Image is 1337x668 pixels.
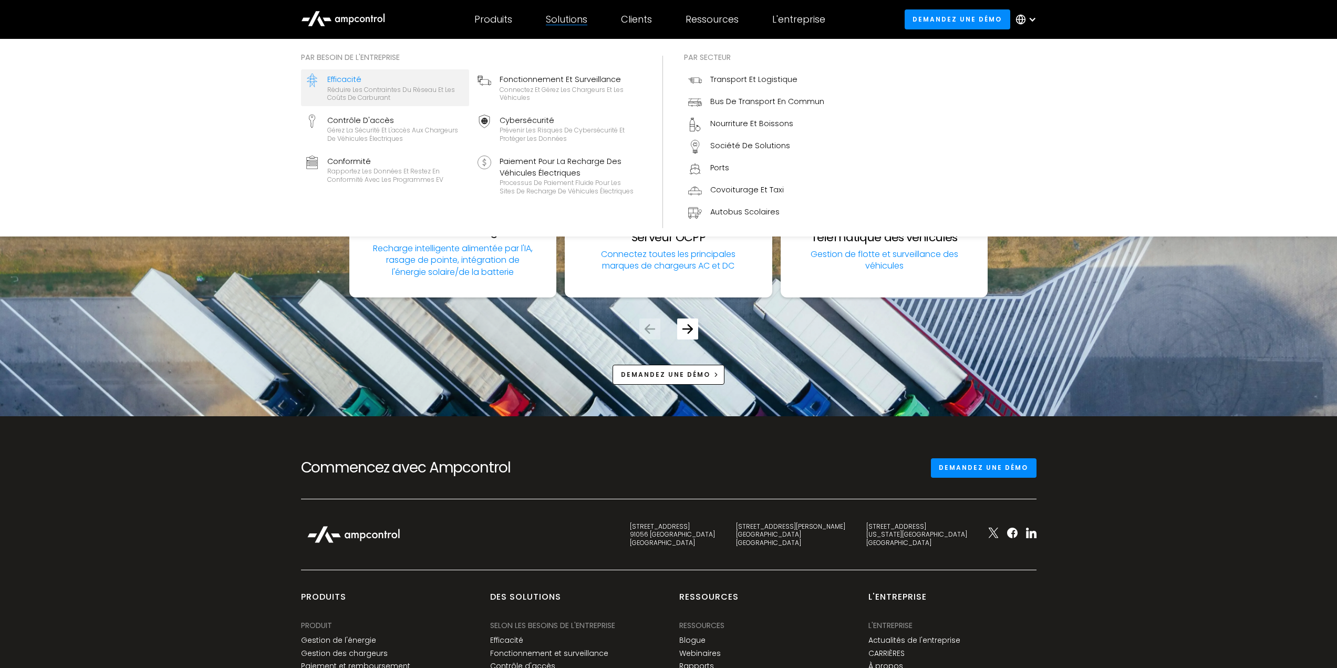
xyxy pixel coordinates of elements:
div: L'entreprise [772,14,825,25]
a: Bus de transport en commun [684,91,828,114]
h3: Serveur OCPP [631,231,705,244]
div: Next slide [677,318,698,340]
div: Cybersécurité [500,115,637,126]
div: Fonctionnement et surveillance [500,74,637,85]
div: Solutions [546,14,587,25]
div: Société de solutions [710,140,790,151]
a: Covoiturage et taxi [684,180,828,202]
a: Demandez une démo [613,365,724,384]
p: Recharge intelligente alimentée par l'IA, rasage de pointe, intégration de l'énergie solaire/de l... [372,243,534,278]
h2: Commencez avec Ampcontrol [301,459,532,477]
a: Autobus scolaires [684,202,828,224]
div: Processus de paiement fluide pour les sites de recharge de véhicules électriques [500,179,637,195]
a: CARRIÈRES [868,649,905,658]
div: Nourriture et boissons [710,118,793,129]
div: Bus de transport en commun [710,96,824,107]
div: Par secteur [684,52,828,63]
a: Ports [684,158,828,180]
div: Paiement pour la recharge des véhicules électriques [500,156,637,179]
a: Transport et logistique [684,69,828,91]
img: Ampcontrol Logo [301,520,406,549]
a: Efficacité [490,636,523,645]
div: L'entreprise [868,591,927,611]
a: Blogue [679,636,706,645]
div: PRODUIT [301,620,332,631]
a: Paiement pour la recharge des véhicules électriquesProcessus de paiement fluide pour les sites de... [473,151,641,200]
div: Par besoin de l'entreprise [301,52,641,63]
div: Ressources [686,14,739,25]
div: Demandez une démo [621,370,710,379]
div: Autobus scolaires [710,206,780,218]
div: Contrôle d'accès [327,115,465,126]
div: L'entreprise [868,620,913,631]
div: Réduire les contraintes du réseau et les coûts de carburant [327,86,465,102]
a: Gestion des chargeurs [301,649,388,658]
div: [STREET_ADDRESS][PERSON_NAME] [GEOGRAPHIC_DATA] [GEOGRAPHIC_DATA] [736,522,845,547]
p: Connectez toutes les principales marques de chargeurs AC et DC [588,249,749,272]
div: Produits [474,14,512,25]
a: Contrôle d'accèsGérez la sécurité et l'accès aux chargeurs de véhicules électriques [301,110,469,147]
div: Gérez la sécurité et l'accès aux chargeurs de véhicules électriques [327,126,465,142]
div: produits [301,591,346,611]
div: [STREET_ADDRESS] [US_STATE][GEOGRAPHIC_DATA] [GEOGRAPHIC_DATA] [866,522,967,547]
h3: Télématique des véhicules [811,231,957,244]
div: Ressources [679,591,739,611]
div: Connectez et gérez les chargeurs et les véhicules [500,86,637,102]
div: Transport et logistique [710,74,797,85]
div: [STREET_ADDRESS] 91056 [GEOGRAPHIC_DATA] [GEOGRAPHIC_DATA] [630,522,715,547]
div: Des solutions [490,591,561,611]
a: Nourriture et boissons [684,114,828,136]
div: Covoiturage et taxi [710,184,784,196]
a: Fonctionnement et surveillanceConnectez et gérez les chargeurs et les véhicules [473,69,641,106]
div: Efficacité [327,74,465,85]
a: CybersécuritéPrévenir les risques de cybersécurité et protéger les données [473,110,641,147]
h3: Gestion de l'énergie [399,224,506,238]
div: Clients [621,14,652,25]
a: EfficacitéRéduire les contraintes du réseau et les coûts de carburant [301,69,469,106]
div: Prévenir les risques de cybersécurité et protéger les données [500,126,637,142]
a: Société de solutions [684,136,828,158]
div: Previous slide [639,318,660,340]
a: Demandez une démo [931,458,1037,478]
div: SELON LES BESOINS DE L'ENTREPRISE [490,620,615,631]
div: Ressources [679,620,724,631]
a: Webinaires [679,649,721,658]
a: Gestion de l'énergie [301,636,376,645]
div: Ports [710,162,729,173]
p: Gestion de flotte et surveillance des véhicules [804,249,965,272]
a: Fonctionnement et surveillance [490,649,608,658]
a: ConformitéRapportez les données et restez en conformité avec les programmes EV [301,151,469,200]
a: Actualités de l'entreprise [868,636,960,645]
a: Demandez une démo [905,9,1010,29]
div: Conformité [327,156,465,167]
div: Rapportez les données et restez en conformité avec les programmes EV [327,167,465,183]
